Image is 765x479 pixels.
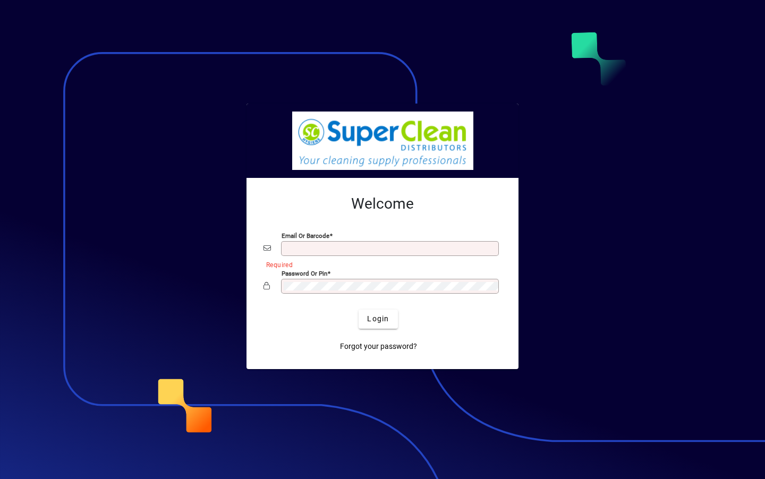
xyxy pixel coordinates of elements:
mat-label: Email or Barcode [282,232,329,239]
h2: Welcome [263,195,501,213]
mat-error: Required [266,259,493,270]
button: Login [359,310,397,329]
span: Login [367,313,389,324]
mat-label: Password or Pin [282,269,327,277]
span: Forgot your password? [340,341,417,352]
a: Forgot your password? [336,337,421,356]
